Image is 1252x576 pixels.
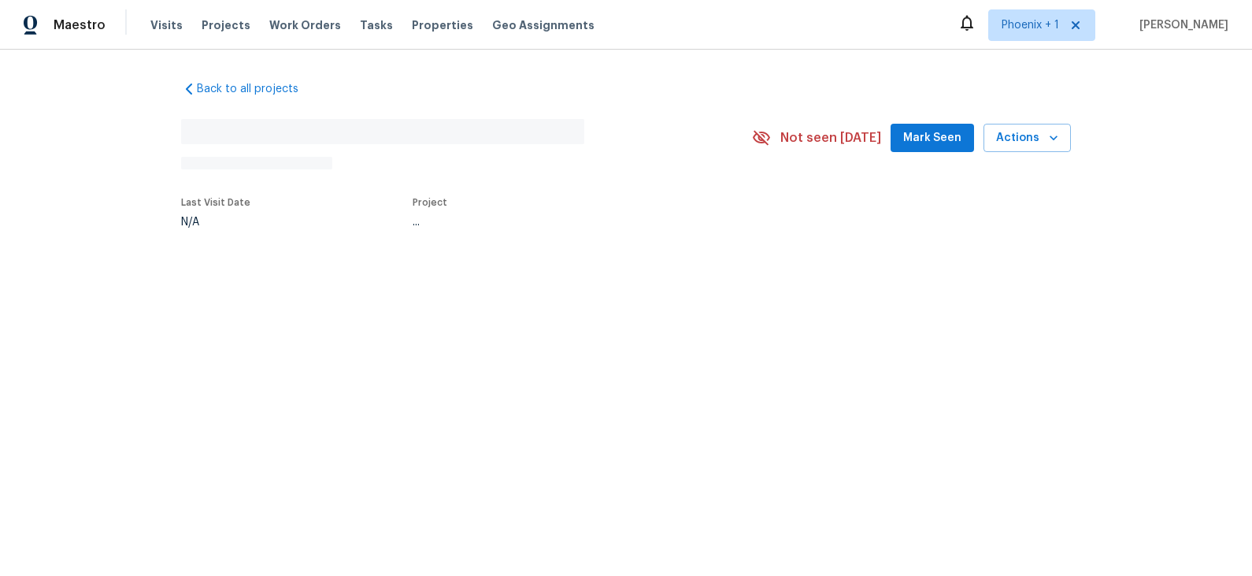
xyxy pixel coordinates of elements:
[492,17,595,33] span: Geo Assignments
[269,17,341,33] span: Work Orders
[1002,17,1059,33] span: Phoenix + 1
[202,17,250,33] span: Projects
[903,128,961,148] span: Mark Seen
[181,217,250,228] div: N/A
[181,198,250,207] span: Last Visit Date
[1133,17,1228,33] span: [PERSON_NAME]
[54,17,106,33] span: Maestro
[413,198,447,207] span: Project
[181,81,332,97] a: Back to all projects
[983,124,1071,153] button: Actions
[413,217,715,228] div: ...
[412,17,473,33] span: Properties
[150,17,183,33] span: Visits
[780,130,881,146] span: Not seen [DATE]
[360,20,393,31] span: Tasks
[891,124,974,153] button: Mark Seen
[996,128,1058,148] span: Actions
